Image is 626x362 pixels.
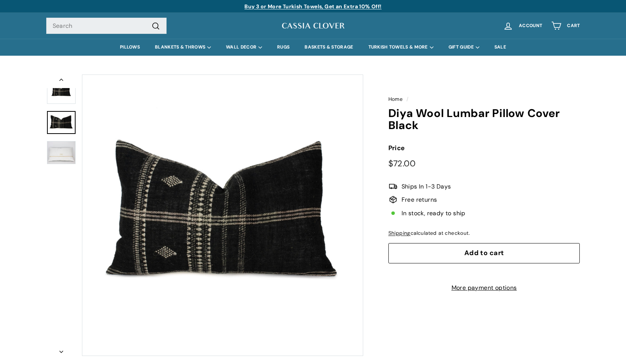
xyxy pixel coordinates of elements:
[46,343,76,356] button: Next
[46,75,76,88] button: Previous
[244,3,381,10] a: Buy 3 or More Turkish Towels, Get an Extra 10% Off!
[361,39,441,56] summary: TURKISH TOWELS & MORE
[388,229,580,237] div: calculated at checkout.
[487,39,514,56] a: SALE
[31,39,595,56] div: Primary
[405,96,410,102] span: /
[47,141,76,164] img: Diya Wool Lumbar Pillow Cover Black
[388,283,580,293] a: More payment options
[388,230,411,236] a: Shipping
[112,39,147,56] a: PILLOWS
[297,39,361,56] a: BASKETS & STORAGE
[402,208,465,218] span: In stock, ready to ship
[567,23,580,28] span: Cart
[218,39,270,56] summary: WALL DECOR
[402,195,437,205] span: Free returns
[47,111,76,134] a: Diya Wool Lumbar Pillow Cover Black
[270,39,297,56] a: RUGS
[388,95,580,103] nav: breadcrumbs
[441,39,487,56] summary: GIFT GUIDE
[147,39,218,56] summary: BLANKETS & THROWS
[388,143,580,153] label: Price
[388,243,580,263] button: Add to cart
[47,75,76,104] img: Diya Wool Lumbar Pillow Cover Black
[388,158,415,169] span: $72.00
[388,107,580,132] h1: Diya Wool Lumbar Pillow Cover Black
[464,248,504,257] span: Add to cart
[547,15,584,37] a: Cart
[388,96,403,102] a: Home
[519,23,542,28] span: Account
[46,18,167,34] input: Search
[402,182,451,192] span: Ships In 1-3 Days
[499,15,547,37] a: Account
